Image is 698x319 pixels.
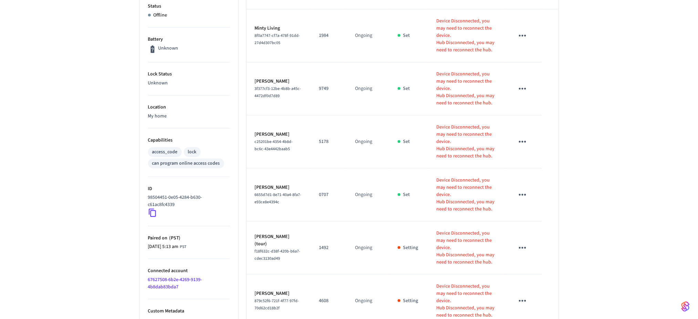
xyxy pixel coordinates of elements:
[319,297,339,305] p: 4608
[437,230,498,251] p: Device Disconnected, you may need to reconnect the device.
[403,138,410,145] p: Set
[319,244,339,251] p: 1492
[148,235,230,242] p: Paired on
[347,9,389,62] td: Ongoing
[347,222,389,275] td: Ongoing
[255,131,303,138] p: [PERSON_NAME]
[347,115,389,168] td: Ongoing
[255,248,301,261] span: f18f632c-d38f-420b-b6a7-cdec3130ad49
[148,3,230,10] p: Status
[347,168,389,222] td: Ongoing
[158,45,178,52] p: Unknown
[403,297,418,305] p: Setting
[319,138,339,145] p: 5178
[148,243,179,250] span: [DATE] 5:13 am
[319,85,339,92] p: 9749
[437,39,498,54] p: Hub Disconnected, you may need to reconnect the hub.
[437,283,498,305] p: Device Disconnected, you may need to reconnect the device.
[681,301,690,312] img: SeamLogoGradient.69752ec5.svg
[437,92,498,107] p: Hub Disconnected, you may need to reconnect the hub.
[168,235,181,241] span: ( PST )
[148,185,230,193] p: ID
[437,251,498,266] p: Hub Disconnected, you may need to reconnect the hub.
[148,308,230,315] p: Custom Metadata
[319,32,339,39] p: 1984
[188,148,197,156] div: lock
[148,194,227,208] p: 98504451-0e05-4284-b630-c61ac8fc4339
[148,71,230,78] p: Lock Status
[347,62,389,115] td: Ongoing
[154,12,167,19] p: Offline
[255,86,301,99] span: 3f377cf3-12be-4b8b-a45c-4472df0d7d89
[255,139,293,152] span: c25201be-4354-4b8d-bc6c-43e4442baab5
[180,244,187,250] span: PST
[437,145,498,160] p: Hub Disconnected, you may need to reconnect the hub.
[148,36,230,43] p: Battery
[148,137,230,144] p: Capabilities
[148,267,230,275] p: Connected account
[148,80,230,87] p: Unknown
[255,298,299,311] span: 879c52f6-721f-4f77-97fd-70d62cd18b2f
[255,25,303,32] p: Minty Living
[437,305,498,319] p: Hub Disconnected, you may need to reconnect the hub.
[148,243,187,250] div: Asia/Manila
[152,148,178,156] div: access_code
[255,233,303,248] p: [PERSON_NAME] (tour)
[437,71,498,92] p: Device Disconnected, you may need to reconnect the device.
[403,244,418,251] p: Setting
[403,191,410,198] p: Set
[403,85,410,92] p: Set
[148,113,230,120] p: My home
[437,18,498,39] p: Device Disconnected, you may need to reconnect the device.
[255,192,302,205] span: 6655d7d1-8e71-40a4-8fa7-e93ce8e4394c
[319,191,339,198] p: 0707
[403,32,410,39] p: Set
[152,160,220,167] div: can program online access codes
[255,78,303,85] p: [PERSON_NAME]
[148,104,230,111] p: Location
[255,184,303,191] p: [PERSON_NAME]
[148,276,202,290] a: 67627508-6b2e-4269-9139-4b8dab83bda7
[255,33,300,46] span: 8f0a7747-cf7a-478f-91dd-27d4d307bc05
[437,177,498,198] p: Device Disconnected, you may need to reconnect the device.
[437,198,498,213] p: Hub Disconnected, you may need to reconnect the hub.
[255,290,303,297] p: [PERSON_NAME]
[437,124,498,145] p: Device Disconnected, you may need to reconnect the device.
